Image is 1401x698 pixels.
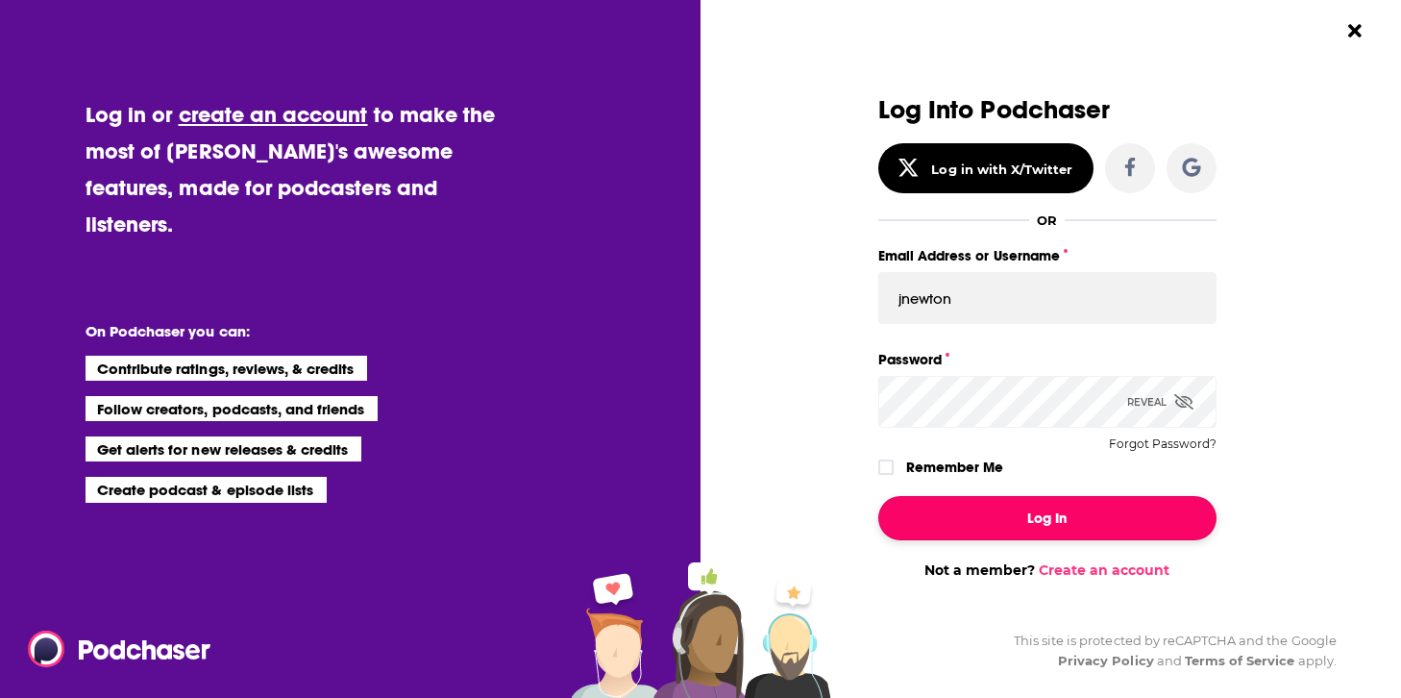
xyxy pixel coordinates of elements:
li: Contribute ratings, reviews, & credits [86,356,368,381]
input: Email Address or Username [878,272,1217,324]
label: Email Address or Username [878,243,1217,268]
a: Podchaser - Follow, Share and Rate Podcasts [28,631,197,667]
div: Not a member? [878,561,1217,579]
a: Terms of Service [1185,653,1295,668]
div: OR [1037,212,1057,228]
button: Forgot Password? [1109,437,1217,451]
div: Reveal [1127,376,1193,428]
li: Create podcast & episode lists [86,477,327,502]
button: Log in with X/Twitter [878,143,1094,193]
img: Podchaser - Follow, Share and Rate Podcasts [28,631,212,667]
label: Remember Me [906,455,1003,480]
label: Password [878,347,1217,372]
a: create an account [179,101,368,128]
a: Privacy Policy [1058,653,1154,668]
a: Create an account [1039,561,1169,579]
button: Close Button [1337,12,1373,49]
div: Log in with X/Twitter [931,162,1072,177]
button: Log In [878,496,1217,540]
li: On Podchaser you can: [86,322,470,340]
h3: Log Into Podchaser [878,96,1217,124]
div: This site is protected by reCAPTCHA and the Google and apply. [998,631,1337,671]
li: Follow creators, podcasts, and friends [86,396,379,421]
li: Get alerts for new releases & credits [86,436,361,461]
